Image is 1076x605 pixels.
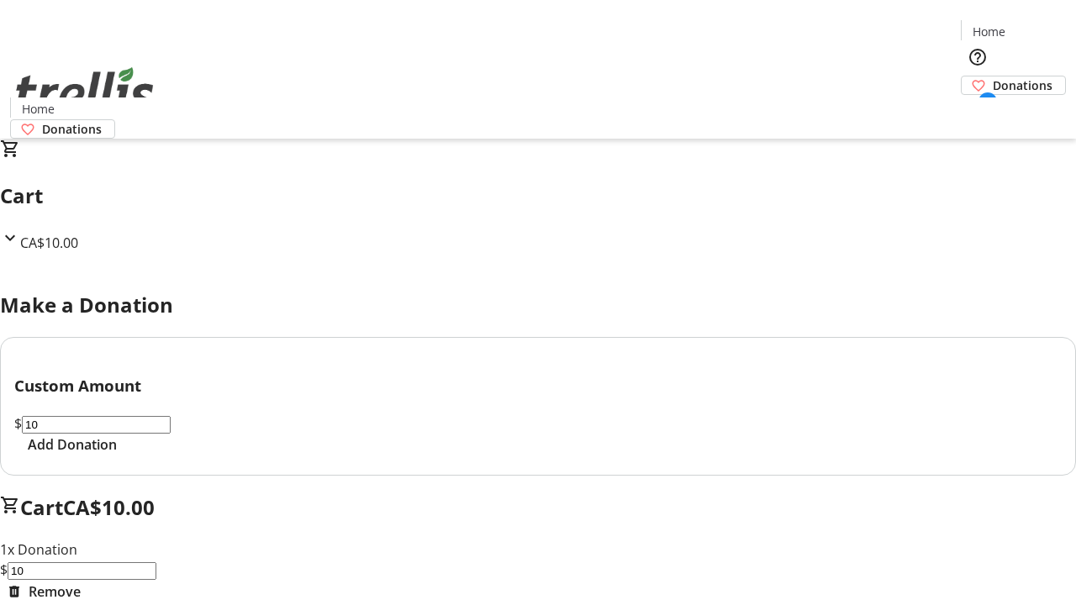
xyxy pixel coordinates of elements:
span: Home [973,23,1005,40]
span: CA$10.00 [20,234,78,252]
a: Donations [961,76,1066,95]
input: Donation Amount [22,416,171,434]
span: Add Donation [28,434,117,455]
span: Donations [42,120,102,138]
span: Remove [29,581,81,602]
a: Donations [10,119,115,139]
span: Home [22,100,55,118]
button: Help [961,40,994,74]
button: Cart [961,95,994,129]
h3: Custom Amount [14,374,1062,397]
a: Home [962,23,1015,40]
span: $ [14,414,22,433]
span: Donations [993,76,1052,94]
a: Home [11,100,65,118]
button: Add Donation [14,434,130,455]
span: CA$10.00 [63,493,155,521]
input: Donation Amount [8,562,156,580]
img: Orient E2E Organization V75oTWDSa6's Logo [10,49,160,133]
